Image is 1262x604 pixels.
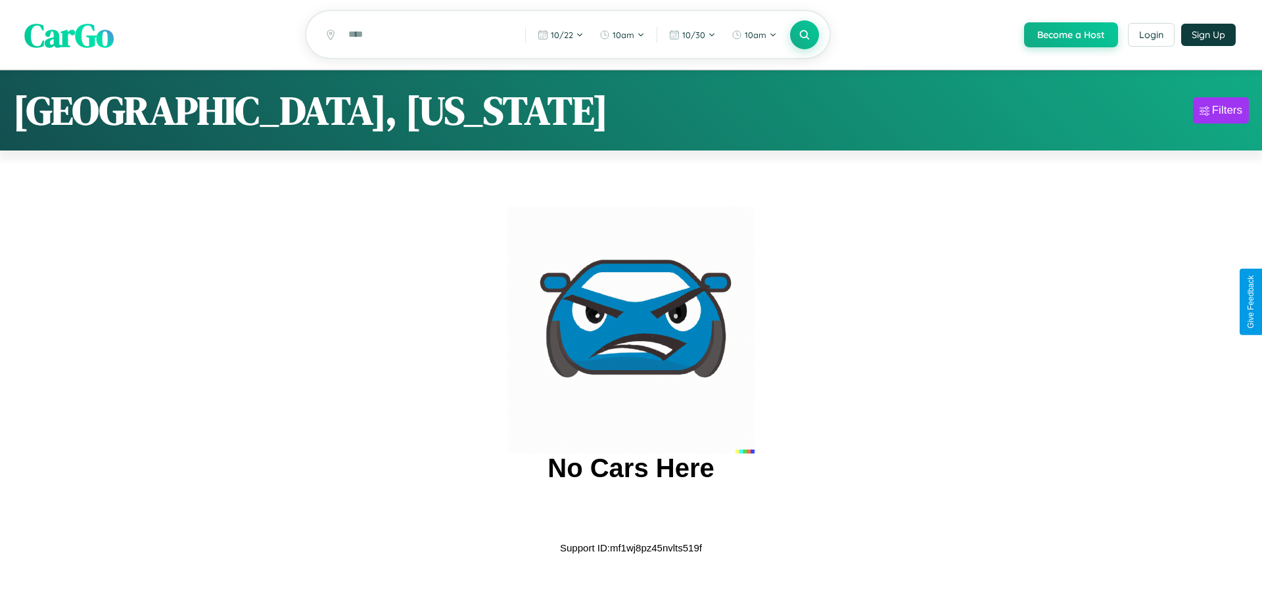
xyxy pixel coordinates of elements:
span: 10am [613,30,634,40]
span: 10am [745,30,766,40]
span: CarGo [24,12,114,57]
h2: No Cars Here [548,453,714,483]
button: 10/30 [663,24,722,45]
button: Filters [1193,97,1249,124]
button: Login [1128,23,1175,47]
span: 10 / 30 [682,30,705,40]
button: 10am [593,24,651,45]
div: Give Feedback [1246,275,1255,329]
h1: [GEOGRAPHIC_DATA], [US_STATE] [13,83,608,137]
img: car [507,206,755,453]
button: Become a Host [1024,22,1118,47]
button: 10am [725,24,783,45]
p: Support ID: mf1wj8pz45nvlts519f [560,539,702,557]
button: 10/22 [531,24,590,45]
span: 10 / 22 [551,30,573,40]
div: Filters [1212,104,1242,117]
button: Sign Up [1181,24,1236,46]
